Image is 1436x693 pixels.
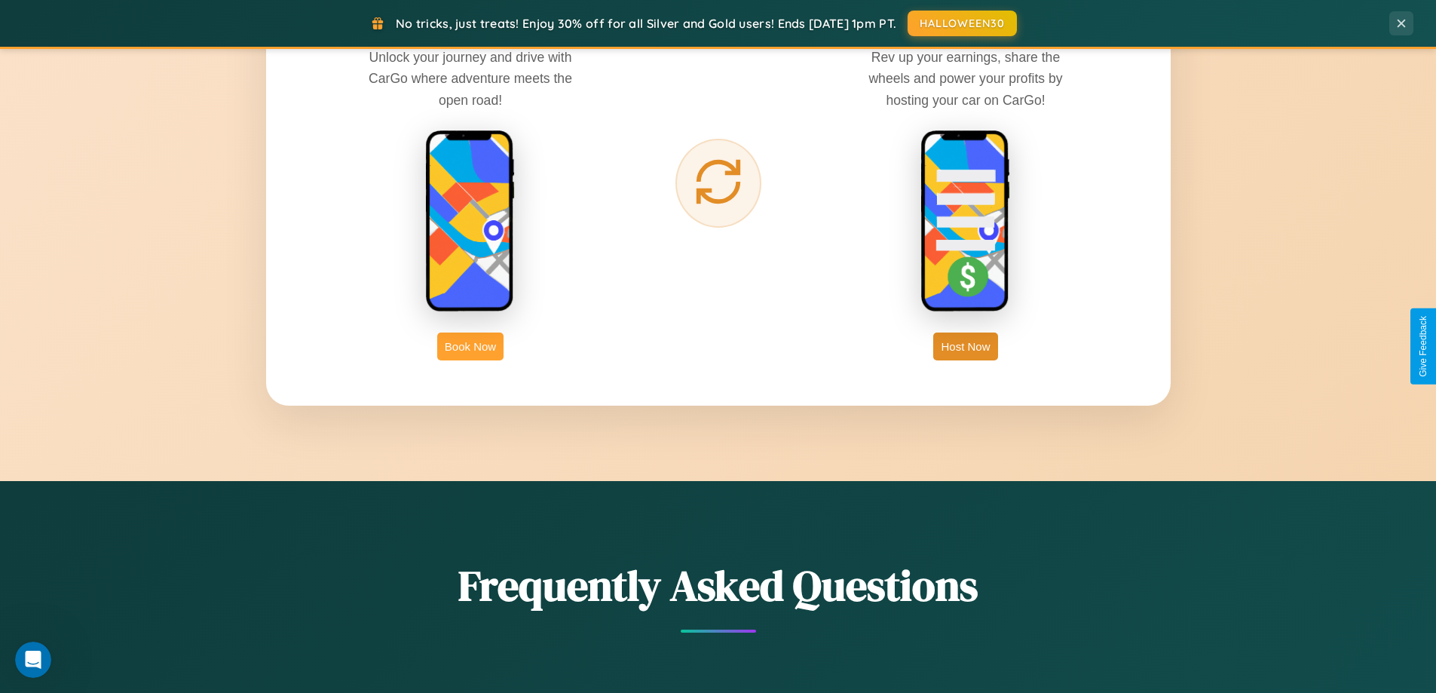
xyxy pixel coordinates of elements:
img: host phone [920,130,1011,314]
div: Give Feedback [1418,316,1428,377]
p: Unlock your journey and drive with CarGo where adventure meets the open road! [357,47,583,110]
iframe: Intercom live chat [15,642,51,678]
span: No tricks, just treats! Enjoy 30% off for all Silver and Gold users! Ends [DATE] 1pm PT. [396,16,896,31]
img: rent phone [425,130,516,314]
button: Host Now [933,333,997,360]
h2: Frequently Asked Questions [266,557,1171,615]
button: Book Now [437,333,504,360]
p: Rev up your earnings, share the wheels and power your profits by hosting your car on CarGo! [853,47,1079,110]
button: HALLOWEEN30 [908,11,1017,36]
